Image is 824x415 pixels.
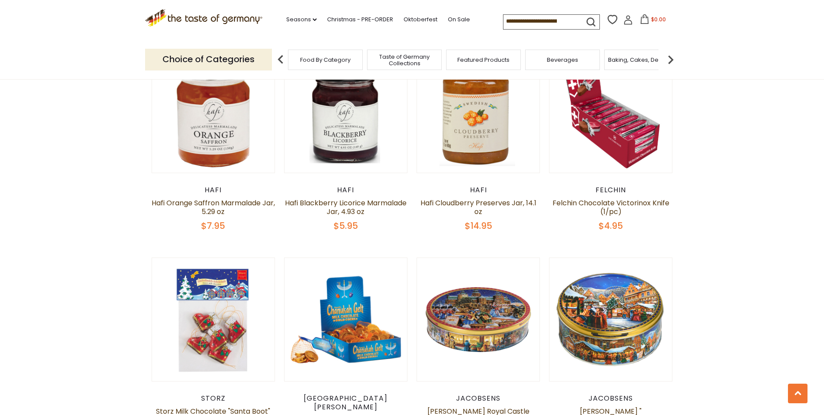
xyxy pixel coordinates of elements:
img: Hafi Orange Saffron Marmalade Jar, 5.29 oz [152,50,275,173]
div: [GEOGRAPHIC_DATA][PERSON_NAME] [284,394,408,412]
a: Felchin Chocolate Victorinox Knife (1/pc) [553,198,669,217]
div: Hafi [417,186,540,194]
img: Fort Knox Chanukah Gelt Milk Chocolate Mini Gold Coins Mesh Bag [285,258,407,381]
span: $7.95 [201,220,225,232]
div: Storz [152,394,275,403]
a: Taste of Germany Collections [370,54,439,67]
button: $0.00 [635,14,672,27]
img: next arrow [662,51,679,68]
span: $5.95 [334,220,358,232]
a: Seasons [286,15,317,24]
div: Jacobsens [549,394,673,403]
a: Hafi Blackberry Licorice Marmalade Jar, 4.93 oz [285,198,407,217]
a: Hafi Cloudberry Preserves Jar, 14.1 oz [420,198,536,217]
div: Hafi [284,186,408,194]
a: Hafi Orange Saffron Marmalade Jar, 5.29 oz [152,198,275,217]
div: Hafi [152,186,275,194]
img: Jacobsens Royal Castle Butter Cookies Tin. 24 oz. [417,258,540,381]
a: Food By Category [300,57,351,63]
span: $14.95 [465,220,492,232]
a: Baking, Cakes, Desserts [608,57,675,63]
img: Jacobsens "Copenhagen Market Square" Butter Cookies Tin 5.29 oz [549,258,672,381]
p: Choice of Categories [145,49,272,70]
a: Featured Products [457,57,510,63]
img: Felchin Chocolate Victorinox Knife (1/pc) [549,50,672,173]
a: Oktoberfest [404,15,437,24]
a: Beverages [547,57,578,63]
img: previous arrow [272,51,289,68]
a: On Sale [448,15,470,24]
span: $0.00 [651,16,666,23]
img: Storz Milk Chocolate "Santa Boot" Tree Hanger, 4pc. in bag [152,258,275,381]
div: Felchin [549,186,673,194]
a: Christmas - PRE-ORDER [327,15,393,24]
img: Hafi Cloudberry Preserves Jar, 14.1 oz [417,50,540,173]
span: $4.95 [599,220,623,232]
img: Hafi Blackberry Licorice Marmalade Jar, 4.93 oz [285,50,407,173]
div: Jacobsens [417,394,540,403]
